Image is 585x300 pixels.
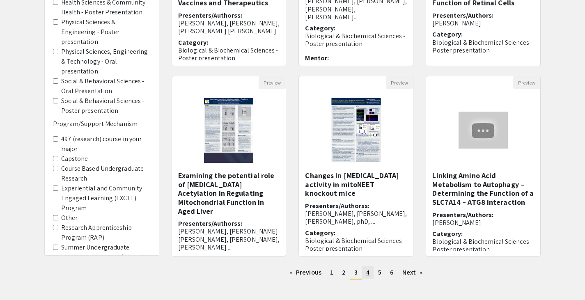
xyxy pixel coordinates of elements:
[513,76,540,89] button: Preview
[286,266,326,279] a: Previous page
[61,223,151,243] label: Research Apprenticeship Program (RAP)
[432,218,481,227] span: [PERSON_NAME]
[178,19,280,35] span: [PERSON_NAME], [PERSON_NAME], [PERSON_NAME] [PERSON_NAME]
[172,266,541,279] ul: Pagination
[61,164,151,183] label: Course Based Undergraduate Research
[432,30,463,39] span: Category:
[6,263,35,294] iframe: Chat
[432,11,534,27] h6: Presenters/Authors:
[259,76,286,89] button: Preview
[432,19,481,27] span: [PERSON_NAME]
[366,268,369,277] span: 4
[305,229,335,237] span: Category:
[305,237,407,252] p: Biological & Biochemical Sciences - Poster presentation
[178,11,280,35] h6: Presenters/Authorss:
[432,211,534,227] h6: Presenters/Authors:
[378,268,381,277] span: 5
[386,76,413,89] button: Preview
[178,171,280,215] h5: Examining the potential role of [MEDICAL_DATA] Acetylation in Regulating Mitochondrial Function i...
[61,154,88,164] label: Capstone
[432,238,534,253] p: Biological & Biochemical Sciences - Poster presentation
[53,120,151,128] h6: Program/Support Mechanism
[330,268,333,277] span: 1
[196,89,262,171] img: <p>Examining the potential role of Lysine Acetylation in Regulating Mitochondrial Function in Age...
[61,17,151,47] label: Physical Sciences & Engineering - Poster presentation
[61,134,151,154] label: 497 (research) course in your major
[61,47,151,76] label: Physical Sciences, Engineering & Technology - Oral presentation
[61,213,78,223] label: Other
[398,266,427,279] a: Next page
[432,60,456,69] span: Mentor:
[172,76,287,256] div: Open Presentation <p>Examining the potential role of Lysine Acetylation in Regulating Mitochondri...
[298,76,413,256] div: Open Presentation <p><span style="color: rgb(34, 34, 34);">Changes in amygdala activity in mitoNE...
[432,171,534,206] h5: Linking Amino Acid Metabolism to Autophagy – Determining the Function of a SLC7A14 – ATG8 Interac...
[342,268,346,277] span: 2
[178,38,209,47] span: Category:
[61,243,151,262] label: Summer Undergraduate Research Experience (SURE)
[354,268,358,277] span: 3
[178,220,280,251] h6: Presenters/Authorss:
[390,268,393,277] span: 6
[178,227,280,251] span: [PERSON_NAME], [PERSON_NAME] [PERSON_NAME], [PERSON_NAME], [PERSON_NAME] ...
[61,96,151,116] label: Social & Behavioral Sciences - Poster presentation
[305,24,335,32] span: Category:
[426,76,541,256] div: Open Presentation <p class="ql-align-center">Linking Amino Acid Metabolism to Autophagy – Determi...
[432,229,463,238] span: Category:
[61,183,151,213] label: Experiential and Community Engaged Learning (EXCEL) Program
[178,46,280,62] p: Biological & Biochemical Sciences - Poster presentation
[322,89,390,171] img: <p><span style="color: rgb(34, 34, 34);">Changes in amygdala activity in mitoNEET knockout mice</...
[305,171,407,198] h5: Changes in [MEDICAL_DATA] activity in mitoNEET knockout mice
[432,39,534,54] p: Biological & Biochemical Sciences - Poster presentation
[305,32,407,48] p: Biological & Biochemical Sciences - Poster presentation
[61,76,151,96] label: Social & Behavioral Sciences - Oral Presentation
[305,202,407,226] h6: Presenters/Authorss:
[305,209,407,226] span: [PERSON_NAME], [PERSON_NAME], [PERSON_NAME], phD, ...
[450,103,516,157] img: <p class="ql-align-center">Linking Amino Acid Metabolism to Autophagy – Determining the Function ...
[305,54,329,62] span: Mentor:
